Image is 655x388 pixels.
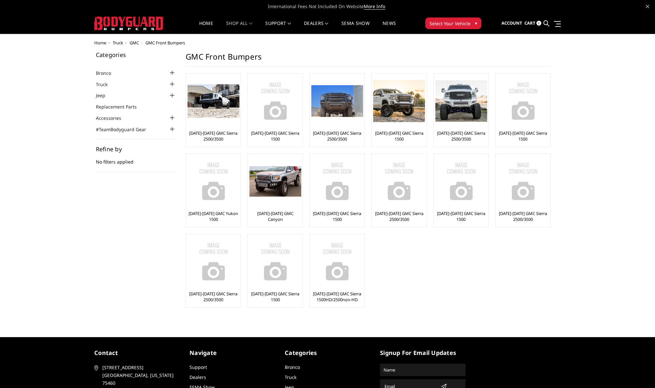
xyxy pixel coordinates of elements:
a: Jeep [96,92,113,99]
span: ▾ [475,20,477,27]
a: Dealers [304,21,328,34]
h1: GMC Front Bumpers [186,52,550,67]
a: [DATE]-[DATE] GMC Sierra 2500/3500 [497,211,549,222]
img: No Image [497,75,549,127]
a: Replacement Parts [96,103,145,110]
a: #TeamBodyguard Gear [96,126,154,133]
a: Accessories [96,115,129,121]
input: Name [381,365,465,375]
img: No Image [435,155,487,207]
a: [DATE]-[DATE] GMC Sierra 2500/3500 [373,211,425,222]
a: Home [94,40,106,46]
img: No Image [497,155,549,207]
a: Bronco [285,364,300,370]
span: Select Your Vehicle [430,20,470,27]
img: No Image [373,155,425,207]
a: Support [265,21,291,34]
a: [DATE]-[DATE] GMC Canyon [249,211,301,222]
img: No Image [188,155,239,207]
a: SEMA Show [341,21,370,34]
a: Truck [96,81,116,88]
a: News [383,21,396,34]
button: Select Your Vehicle [425,17,481,29]
h5: Navigate [190,348,275,357]
a: [DATE]-[DATE] GMC Sierra 1500 [311,211,363,222]
div: No filters applied [96,146,176,172]
h5: Categories [285,348,370,357]
a: Home [199,21,213,34]
span: GMC Front Bumpers [145,40,185,46]
img: No Image [249,236,301,288]
img: BODYGUARD BUMPERS [94,17,164,30]
span: Account [501,20,522,26]
a: [DATE]-[DATE] GMC Sierra 1500HD/2500non-HD [311,291,363,302]
h5: Categories [96,52,176,58]
img: No Image [188,236,239,288]
a: [DATE]-[DATE] GMC Sierra 1500 [373,130,425,142]
a: Bronco [96,70,119,76]
a: [DATE]-[DATE] GMC Sierra 2500/3500 [188,291,239,302]
a: shop all [226,21,252,34]
a: Truck [285,374,296,380]
a: [DATE]-[DATE] GMC Sierra 1500 [249,291,301,302]
a: [DATE]-[DATE] GMC Sierra 1500 [249,130,301,142]
a: [DATE]-[DATE] GMC Sierra 1500 [435,211,487,222]
a: GMC [130,40,139,46]
h5: signup for email updates [380,348,465,357]
a: Dealers [190,374,206,380]
h5: Refine by [96,146,176,152]
a: Account [501,15,522,32]
img: No Image [249,75,301,127]
a: Truck [113,40,123,46]
a: [DATE]-[DATE] GMC Yukon 1500 [188,211,239,222]
h5: contact [94,348,180,357]
a: [DATE]-[DATE] GMC Sierra 2500/3500 [311,130,363,142]
a: Support [190,364,207,370]
a: More Info [364,3,385,10]
span: [STREET_ADDRESS] [GEOGRAPHIC_DATA], [US_STATE] 75460 [102,364,178,387]
a: [DATE]-[DATE] GMC Sierra 2500/3500 [435,130,487,142]
a: [DATE]-[DATE] GMC Sierra 1500 [497,130,549,142]
a: [DATE]-[DATE] GMC Sierra 2500/3500 [188,130,239,142]
img: No Image [311,155,363,207]
span: 0 [536,21,541,26]
img: No Image [311,236,363,288]
span: Cart [524,20,535,26]
a: Cart 0 [524,15,541,32]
